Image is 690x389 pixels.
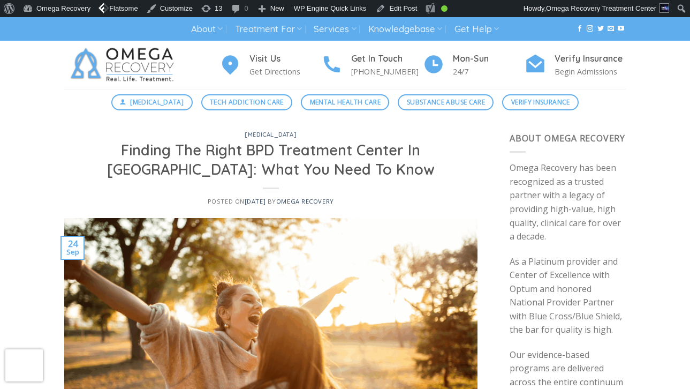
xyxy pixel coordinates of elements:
[597,25,604,33] a: Follow on Twitter
[301,94,389,110] a: Mental Health Care
[314,19,356,39] a: Services
[310,97,381,107] span: Mental Health Care
[587,25,593,33] a: Follow on Instagram
[368,19,442,39] a: Knowledgebase
[510,161,626,244] p: Omega Recovery has been recognized as a trusted partner with a legacy of providing high-value, hi...
[525,52,626,78] a: Verify Insurance Begin Admissions
[245,131,297,138] a: [MEDICAL_DATA]
[441,5,448,12] div: Good
[398,94,494,110] a: Substance Abuse Care
[249,52,321,66] h4: Visit Us
[546,4,656,12] span: Omega Recovery Treatment Center
[77,141,465,179] h1: Finding The Right BPD Treatment Center In [GEOGRAPHIC_DATA]: What You Need To Know
[454,19,499,39] a: Get Help
[407,97,485,107] span: Substance Abuse Care
[210,97,284,107] span: Tech Addiction Care
[208,197,266,205] span: Posted on
[130,97,184,107] span: [MEDICAL_DATA]
[245,197,266,205] a: [DATE]
[321,52,423,78] a: Get In Touch [PHONE_NUMBER]
[5,349,43,381] iframe: reCAPTCHA
[249,65,321,78] p: Get Directions
[453,65,525,78] p: 24/7
[510,132,625,144] span: About Omega Recovery
[555,65,626,78] p: Begin Admissions
[235,19,302,39] a: Treatment For
[111,94,193,110] a: [MEDICAL_DATA]
[191,19,223,39] a: About
[219,52,321,78] a: Visit Us Get Directions
[453,52,525,66] h4: Mon-Sun
[276,197,334,205] a: Omega Recovery
[268,197,334,205] span: by
[608,25,614,33] a: Send us an email
[511,97,570,107] span: Verify Insurance
[510,255,626,338] p: As a Platinum provider and Center of Excellence with Optum and honored National Provider Partner ...
[555,52,626,66] h4: Verify Insurance
[351,65,423,78] p: [PHONE_NUMBER]
[351,52,423,66] h4: Get In Touch
[502,94,579,110] a: Verify Insurance
[201,94,293,110] a: Tech Addiction Care
[618,25,624,33] a: Follow on YouTube
[577,25,583,33] a: Follow on Facebook
[64,41,185,89] img: Omega Recovery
